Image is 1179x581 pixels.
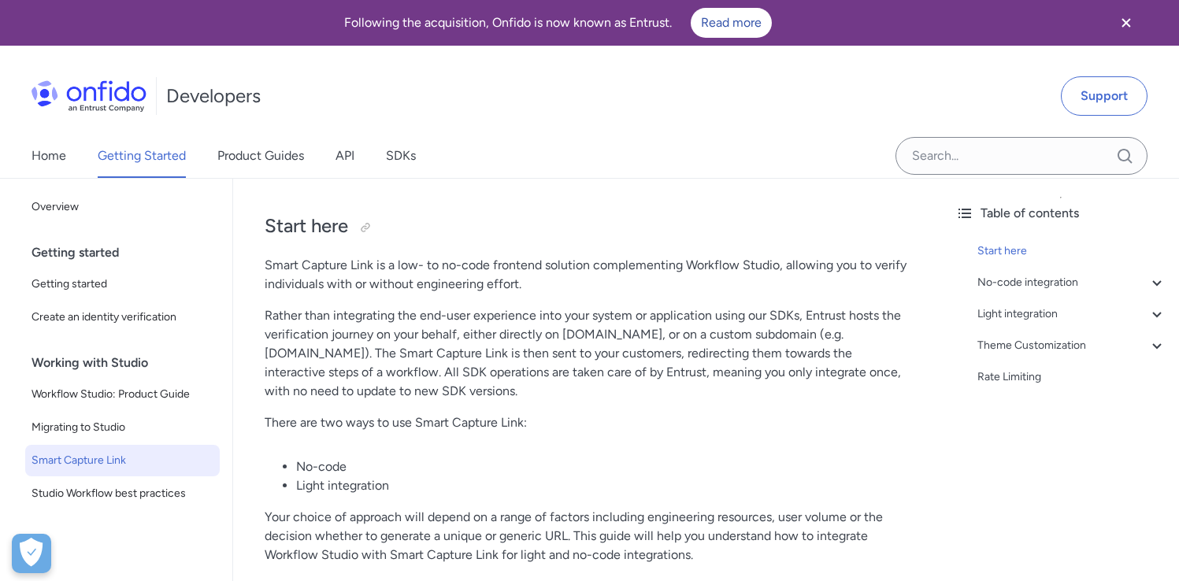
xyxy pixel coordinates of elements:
span: Migrating to Studio [32,418,213,437]
a: Migrating to Studio [25,412,220,443]
a: Workflow Studio: Product Guide [25,379,220,410]
a: SDKs [386,134,416,178]
span: Getting started [32,275,213,294]
svg: Close banner [1117,13,1136,32]
span: Create an identity verification [32,308,213,327]
div: Getting started [32,237,226,268]
a: Read more [691,8,772,38]
span: Workflow Studio: Product Guide [32,385,213,404]
span: Smart Capture Link [32,451,213,470]
a: Light integration [977,305,1166,324]
a: Support [1061,76,1147,116]
a: Create an identity verification [25,302,220,333]
input: Onfido search input field [895,137,1147,175]
a: Start here [977,242,1166,261]
button: Close banner [1097,3,1155,43]
img: Onfido Logo [32,80,146,112]
a: Studio Workflow best practices [25,478,220,509]
li: Light integration [296,476,911,495]
h2: Start here [265,213,911,240]
h1: Developers [166,83,261,109]
li: No-code [296,457,911,476]
div: Cookie Preferences [12,534,51,573]
span: Studio Workflow best practices [32,484,213,503]
p: There are two ways to use Smart Capture Link: [265,413,911,432]
a: Overview [25,191,220,223]
a: Theme Customization [977,336,1166,355]
a: Getting Started [98,134,186,178]
a: No-code integration [977,273,1166,292]
a: Home [32,134,66,178]
a: Rate Limiting [977,368,1166,387]
a: Getting started [25,268,220,300]
a: API [336,134,354,178]
a: Smart Capture Link [25,445,220,476]
div: Working with Studio [32,347,226,379]
p: Rather than integrating the end-user experience into your system or application using our SDKs, E... [265,306,911,401]
div: Table of contents [955,204,1166,223]
a: Product Guides [217,134,304,178]
p: Smart Capture Link is a low- to no-code frontend solution complementing Workflow Studio, allowing... [265,256,911,294]
span: Overview [32,198,213,216]
div: Following the acquisition, Onfido is now known as Entrust. [19,8,1097,38]
p: Your choice of approach will depend on a range of factors including engineering resources, user v... [265,508,911,564]
button: Open Preferences [12,534,51,573]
